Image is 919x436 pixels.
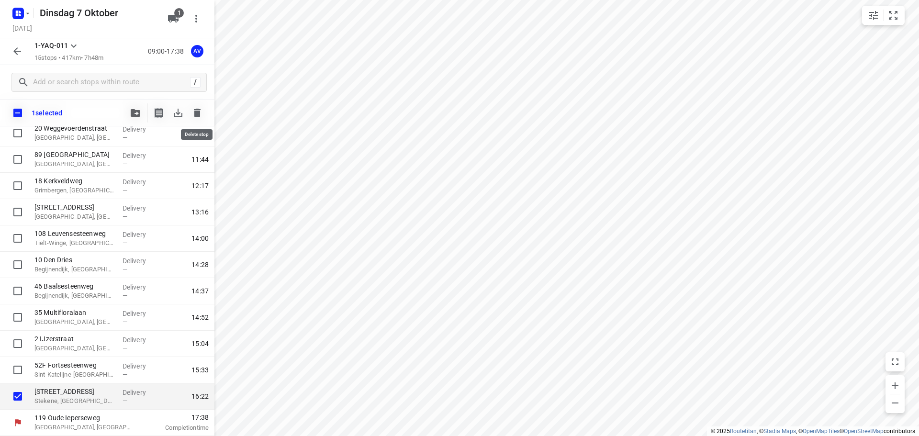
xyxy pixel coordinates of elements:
[188,42,207,61] button: AV
[32,109,62,117] p: 1 selected
[191,45,203,57] div: AV
[34,265,115,274] p: Begijnendijk, [GEOGRAPHIC_DATA]
[146,413,209,422] span: 17:38
[191,391,209,401] span: 16:22
[34,291,115,301] p: Begijnendijk, [GEOGRAPHIC_DATA]
[123,292,127,299] span: —
[34,396,115,406] p: Stekene, [GEOGRAPHIC_DATA]
[191,260,209,269] span: 14:28
[711,428,915,435] li: © 2025 , © , © © contributors
[884,6,903,25] button: Fit zoom
[34,370,115,380] p: Sint-Katelijne-Waver, Belgium
[36,5,160,21] h5: Dinsdag 7 Oktober
[803,428,840,435] a: OpenMapTiles
[8,202,27,222] span: Select
[191,234,209,243] span: 14:00
[34,255,115,265] p: 10 Den Dries
[123,361,158,371] p: Delivery
[34,229,115,238] p: 108 Leuvensesteenweg
[190,77,201,88] div: /
[34,317,115,327] p: [GEOGRAPHIC_DATA], [GEOGRAPHIC_DATA]
[8,334,27,353] span: Select
[34,150,115,159] p: 89 [GEOGRAPHIC_DATA]
[191,155,209,164] span: 11:44
[8,150,27,169] span: Select
[123,345,127,352] span: —
[174,8,184,18] span: 1
[34,212,115,222] p: [GEOGRAPHIC_DATA], [GEOGRAPHIC_DATA]
[9,22,36,34] h5: [DATE]
[34,334,115,344] p: 2 IJzerstraat
[862,6,905,25] div: small contained button group
[34,281,115,291] p: 46 Baalsesteenweg
[123,160,127,168] span: —
[123,230,158,239] p: Delivery
[34,387,115,396] p: [STREET_ADDRESS]
[123,187,127,194] span: —
[148,46,188,56] p: 09:00-17:38
[8,281,27,301] span: Select
[8,229,27,248] span: Select
[34,413,134,423] p: 119 Oude Ieperseweg
[123,239,127,246] span: —
[34,54,103,63] p: 15 stops • 417km • 7h48m
[34,176,115,186] p: 18 Kerkveldweg
[123,282,158,292] p: Delivery
[191,339,209,348] span: 15:04
[34,133,115,143] p: [GEOGRAPHIC_DATA], [GEOGRAPHIC_DATA]
[123,371,127,378] span: —
[149,103,168,123] button: Print shipping label
[763,428,796,435] a: Stadia Maps
[123,388,158,397] p: Delivery
[123,335,158,345] p: Delivery
[123,134,127,141] span: —
[8,123,27,143] span: Select
[34,186,115,195] p: Grimbergen, [GEOGRAPHIC_DATA]
[123,256,158,266] p: Delivery
[864,6,883,25] button: Map settings
[123,309,158,318] p: Delivery
[123,177,158,187] p: Delivery
[191,128,209,138] span: 11:15
[123,213,127,220] span: —
[34,344,115,353] p: [GEOGRAPHIC_DATA], [GEOGRAPHIC_DATA]
[191,365,209,375] span: 15:33
[146,423,209,433] p: Completion time
[168,103,188,123] span: Download stops
[191,286,209,296] span: 14:37
[123,318,127,325] span: —
[34,360,115,370] p: 52F Fortsesteenweg
[844,428,884,435] a: OpenStreetMap
[34,423,134,432] p: [GEOGRAPHIC_DATA], [GEOGRAPHIC_DATA]
[8,308,27,327] span: Select
[123,124,158,134] p: Delivery
[33,75,190,90] input: Add or search stops within route
[8,176,27,195] span: Select
[34,308,115,317] p: 35 Multifloralaan
[730,428,757,435] a: Routetitan
[123,151,158,160] p: Delivery
[123,203,158,213] p: Delivery
[123,266,127,273] span: —
[123,397,127,404] span: —
[34,238,115,248] p: Tielt-Winge, [GEOGRAPHIC_DATA]
[8,360,27,380] span: Select
[191,181,209,190] span: 12:17
[191,207,209,217] span: 13:16
[34,41,68,51] p: 1-YAQ-011
[34,159,115,169] p: [GEOGRAPHIC_DATA], [GEOGRAPHIC_DATA]
[34,202,115,212] p: [STREET_ADDRESS]
[34,123,115,133] p: 20 Weggevoerdenstraat
[164,9,183,28] button: 1
[191,313,209,322] span: 14:52
[8,255,27,274] span: Select
[8,387,27,406] span: Select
